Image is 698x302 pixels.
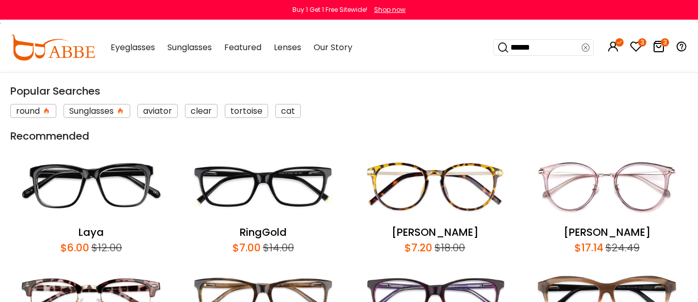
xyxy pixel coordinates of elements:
[167,41,212,53] span: Sunglasses
[575,240,603,255] div: $17.14
[240,225,287,239] a: RingGold
[369,5,406,14] a: Shop now
[225,104,268,118] div: tortoise
[564,225,650,239] a: [PERSON_NAME]
[137,104,178,118] div: aviator
[432,240,465,255] div: $18.00
[354,149,516,224] img: Callie
[261,240,294,255] div: $14.00
[60,240,89,255] div: $6.00
[603,240,640,255] div: $24.49
[10,83,688,99] div: Popular Searches
[653,42,665,54] a: 3
[10,149,172,224] img: Laya
[638,38,646,47] i: 3
[89,240,122,255] div: $12.00
[185,104,218,118] div: clear
[79,225,104,239] a: Laya
[111,41,155,53] span: Eyeglasses
[630,42,642,54] a: 3
[10,35,95,61] img: abbeglasses.com
[10,104,56,118] div: round
[374,5,406,14] div: Shop now
[274,41,301,53] span: Lenses
[314,41,352,53] span: Our Story
[526,149,688,224] img: Naomi
[64,104,130,118] div: Sunglasses
[10,128,688,144] div: Recommended
[275,104,301,118] div: cat
[405,240,432,255] div: $7.20
[182,149,344,224] img: RingGold
[661,38,669,47] i: 3
[224,41,261,53] span: Featured
[232,240,261,255] div: $7.00
[292,5,367,14] div: Buy 1 Get 1 Free Sitewide!
[392,225,478,239] a: [PERSON_NAME]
